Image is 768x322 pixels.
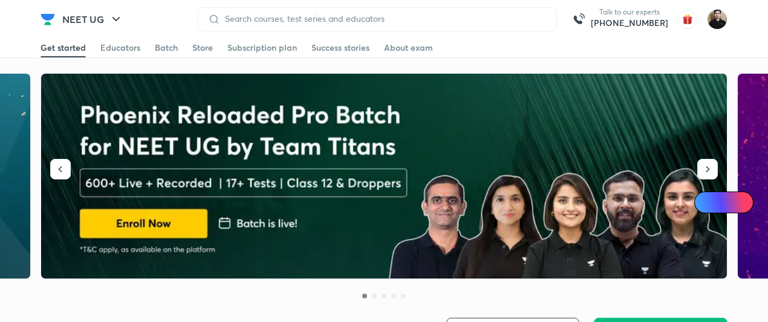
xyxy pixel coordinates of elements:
a: About exam [384,38,433,57]
a: Educators [100,38,140,57]
div: Success stories [311,42,369,54]
a: Ai Doubts [694,192,753,213]
img: Maneesh Kumar Sharma [707,9,727,30]
p: Talk to our experts [591,7,668,17]
div: Get started [41,42,86,54]
img: avatar [678,10,697,29]
div: About exam [384,42,433,54]
button: NEET UG [55,7,131,31]
a: [PHONE_NUMBER] [591,17,668,29]
input: Search courses, test series and educators [220,14,547,24]
div: Batch [155,42,178,54]
div: Educators [100,42,140,54]
img: Icon [701,198,711,207]
a: Batch [155,38,178,57]
div: Subscription plan [227,42,297,54]
img: call-us [567,7,591,31]
a: Store [192,38,213,57]
a: Subscription plan [227,38,297,57]
a: Get started [41,38,86,57]
div: Store [192,42,213,54]
span: Ai Doubts [714,198,746,207]
img: Company Logo [41,12,55,27]
a: Success stories [311,38,369,57]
